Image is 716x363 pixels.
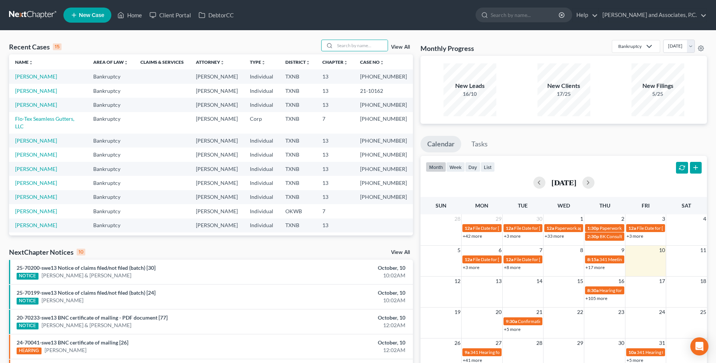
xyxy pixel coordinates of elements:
span: File Date for [PERSON_NAME] [473,225,533,231]
td: TXNB [279,190,316,204]
a: [PERSON_NAME] [15,73,57,80]
div: 16/10 [443,90,496,98]
span: Sat [682,202,691,209]
td: Individual [244,204,279,218]
td: Individual [244,148,279,162]
span: Thu [599,202,610,209]
td: Bankruptcy [87,69,134,83]
button: list [480,162,495,172]
span: 8:15a [587,257,599,262]
span: 10a [628,349,636,355]
a: Tasks [465,136,494,152]
td: 21-10162 [354,84,413,98]
td: Individual [244,190,279,204]
span: Fri [642,202,650,209]
td: TXNB [279,232,316,246]
td: Individual [244,176,279,190]
td: Individual [244,98,279,112]
button: week [446,162,465,172]
div: NOTICE [17,273,38,280]
button: day [465,162,480,172]
td: [PERSON_NAME] [190,148,244,162]
td: TXNB [279,112,316,134]
span: 4 [702,214,707,223]
td: [PERSON_NAME] [190,232,244,246]
a: Client Portal [146,8,195,22]
a: +42 more [463,233,482,239]
a: +105 more [585,295,607,301]
div: New Leads [443,82,496,90]
span: 24 [658,308,666,317]
a: Case Nounfold_more [360,59,384,65]
span: 28 [454,214,461,223]
span: 26 [454,338,461,348]
a: +41 more [463,357,482,363]
td: Bankruptcy [87,98,134,112]
td: Bankruptcy [87,204,134,218]
td: TXNB [279,84,316,98]
td: Individual [244,232,279,246]
td: [PHONE_NUMBER] [354,134,413,148]
span: 23 [617,308,625,317]
td: TXNB [279,148,316,162]
span: 11 [699,246,707,255]
td: TXNB [279,218,316,232]
td: [PHONE_NUMBER] [354,69,413,83]
h3: Monthly Progress [420,44,474,53]
div: New Clients [537,82,590,90]
span: 17 [658,277,666,286]
span: 30 [617,338,625,348]
div: 12:02AM [281,346,405,354]
span: 27 [495,338,502,348]
div: Bankruptcy [618,43,642,49]
a: +17 more [585,265,605,270]
span: 28 [536,338,543,348]
i: unfold_more [124,60,128,65]
td: Bankruptcy [87,176,134,190]
td: Individual [244,84,279,98]
span: Tue [518,202,528,209]
td: [PHONE_NUMBER] [354,162,413,176]
a: [PERSON_NAME] & [PERSON_NAME] [42,321,131,329]
span: 19 [454,308,461,317]
span: 29 [495,214,502,223]
span: 15 [576,277,584,286]
span: 341 Meeting for [PERSON_NAME] [599,257,667,262]
a: Help [573,8,598,22]
td: 7 [316,112,354,134]
td: [PHONE_NUMBER] [354,176,413,190]
a: +3 more [504,233,520,239]
span: 3 [661,214,666,223]
td: Bankruptcy [87,190,134,204]
div: 5/25 [631,90,684,98]
td: Bankruptcy [87,218,134,232]
span: 18 [699,277,707,286]
td: [PHONE_NUMBER] [354,148,413,162]
span: File Date for [PERSON_NAME][GEOGRAPHIC_DATA] [514,257,620,262]
div: October, 10 [281,339,405,346]
td: Individual [244,69,279,83]
i: unfold_more [261,60,266,65]
a: Districtunfold_more [285,59,310,65]
a: [PERSON_NAME] [15,88,57,94]
span: File Date for [PERSON_NAME] & [PERSON_NAME] [514,225,614,231]
a: [PERSON_NAME] [15,102,57,108]
span: 2:30p [587,234,599,239]
a: DebtorCC [195,8,237,22]
span: 12a [547,225,554,231]
i: unfold_more [220,60,225,65]
span: 12a [506,257,513,262]
a: Nameunfold_more [15,59,33,65]
div: 17/25 [537,90,590,98]
span: 6 [498,246,502,255]
span: 29 [576,338,584,348]
td: [PERSON_NAME] [190,69,244,83]
a: [PERSON_NAME] and Associates, P.C. [599,8,707,22]
td: 13 [316,69,354,83]
div: Open Intercom Messenger [690,337,708,355]
td: 13 [316,176,354,190]
span: Sun [436,202,447,209]
td: Bankruptcy [87,162,134,176]
button: month [426,162,446,172]
a: View All [391,45,410,50]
